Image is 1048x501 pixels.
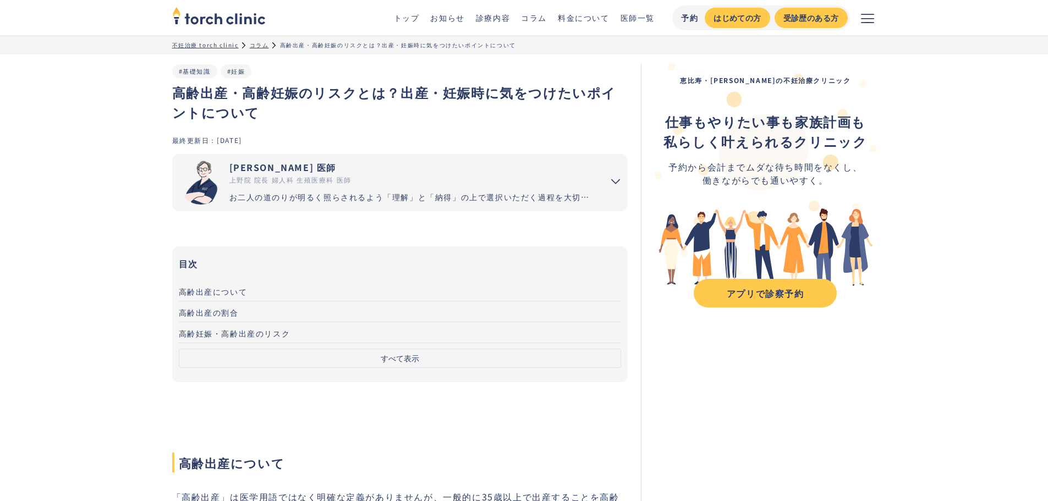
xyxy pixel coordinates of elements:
[681,12,698,24] div: 予約
[179,255,622,272] h3: 目次
[663,131,867,151] strong: 私らしく叶えられるクリニック
[179,280,622,301] a: 高齢出産について
[227,67,245,75] a: #妊娠
[665,112,866,131] strong: 仕事もやりたい事も家族計画も
[179,349,622,368] button: すべて表示
[430,12,464,23] a: お知らせ
[663,160,867,186] div: 予約から会計までムダな待ち時間をなくし、 働きながらでも通いやすく。
[558,12,610,23] a: 料金について
[280,41,516,49] div: 高齢出産・高齢妊娠のリスクとは？出産・妊娠時に気をつけたいポイントについて
[179,328,290,339] span: 高齢妊娠・高齢出産のリスク
[663,112,867,151] div: ‍ ‍
[172,3,266,27] img: torch clinic
[476,12,510,23] a: 診療内容
[775,8,848,28] a: 受診歴のある方
[783,12,839,24] div: 受診歴のある方
[179,301,622,322] a: 高齢出産の割合
[714,12,761,24] div: はじめての方
[179,67,211,75] a: #基礎知識
[680,75,851,85] strong: 恵比寿・[PERSON_NAME]の不妊治療クリニック
[172,41,876,49] ul: パンくずリスト
[172,154,628,211] summary: 市山 卓彦 [PERSON_NAME] 医師 上野院 院長 婦人科 生殖医療科 医師 お二人の道のりが明るく照らされるよう「理解」と「納得」の上で選択いただく過程を大切にしています。エビデンスに...
[217,135,242,145] div: [DATE]
[394,12,420,23] a: トップ
[704,287,827,300] div: アプリで診察予約
[172,41,239,49] a: 不妊治療 torch clinic
[694,279,837,307] a: アプリで診察予約
[229,175,595,185] div: 上野院 院長 婦人科 生殖医療科 医師
[172,154,595,211] a: [PERSON_NAME] 医師 上野院 院長 婦人科 生殖医療科 医師 お二人の道のりが明るく照らされるよう「理解」と「納得」の上で選択いただく過程を大切にしています。エビデンスに基づいた高水...
[172,453,628,472] span: 高齢出産について
[229,191,595,203] div: お二人の道のりが明るく照らされるよう「理解」と「納得」の上で選択いただく過程を大切にしています。エビデンスに基づいた高水準の医療提供により「幸せな家族計画の実現」をお手伝いさせていただきます。
[521,12,547,23] a: コラム
[172,135,217,145] div: 最終更新日：
[179,286,248,297] span: 高齢出産について
[621,12,655,23] a: 医師一覧
[179,307,239,318] span: 高齢出産の割合
[172,82,628,122] h1: 高齢出産・高齢妊娠のリスクとは？出産・妊娠時に気をつけたいポイントについて
[229,161,595,174] div: [PERSON_NAME] 医師
[179,161,223,205] img: 市山 卓彦
[172,8,266,27] a: home
[705,8,770,28] a: はじめての方
[250,41,269,49] a: コラム
[179,322,622,343] a: 高齢妊娠・高齢出産のリスク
